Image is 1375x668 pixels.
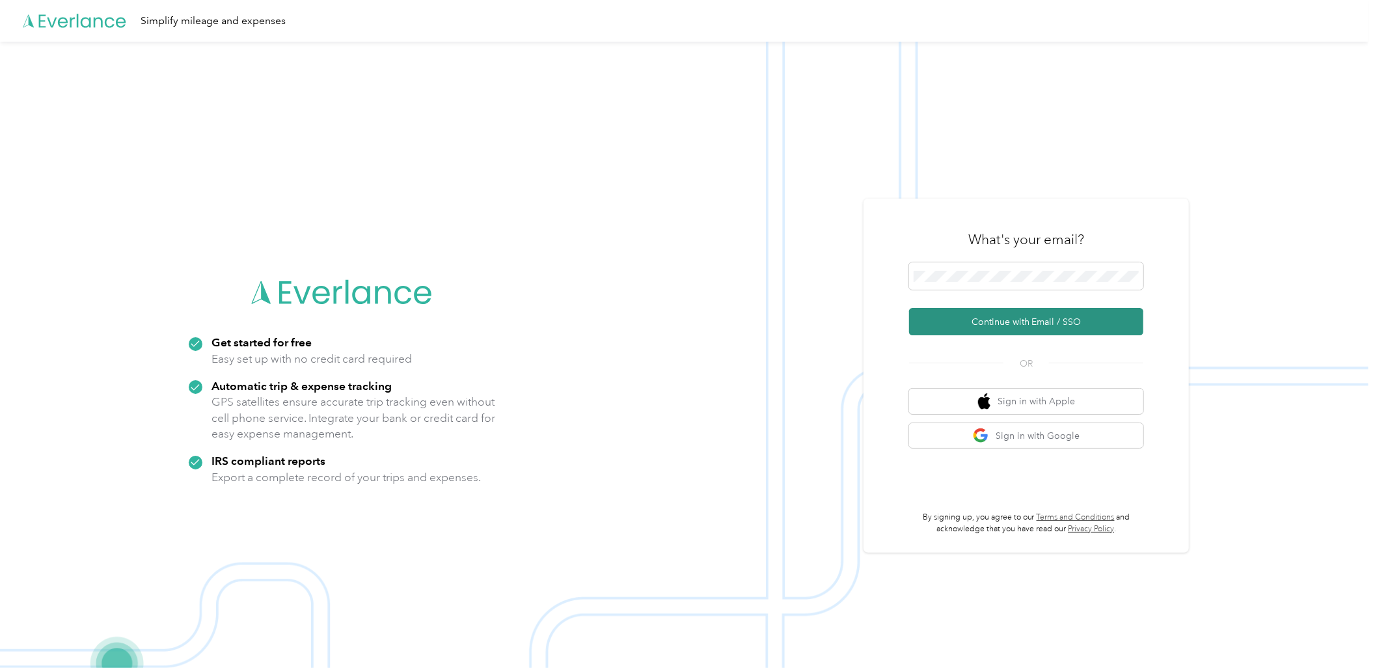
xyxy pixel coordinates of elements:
[1003,357,1049,370] span: OR
[141,13,286,29] div: Simplify mileage and expenses
[1037,512,1115,522] a: Terms and Conditions
[968,230,1084,249] h3: What's your email?
[909,389,1143,414] button: apple logoSign in with Apple
[1068,524,1114,534] a: Privacy Policy
[211,469,481,486] p: Export a complete record of your trips and expenses.
[973,428,989,444] img: google logo
[211,335,312,349] strong: Get started for free
[909,512,1143,535] p: By signing up, you agree to our and acknowledge that you have read our .
[211,454,325,467] strong: IRS compliant reports
[909,308,1143,335] button: Continue with Email / SSO
[211,379,392,393] strong: Automatic trip & expense tracking
[211,351,412,367] p: Easy set up with no credit card required
[909,423,1143,449] button: google logoSign in with Google
[211,394,496,442] p: GPS satellites ensure accurate trip tracking even without cell phone service. Integrate your bank...
[978,393,991,410] img: apple logo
